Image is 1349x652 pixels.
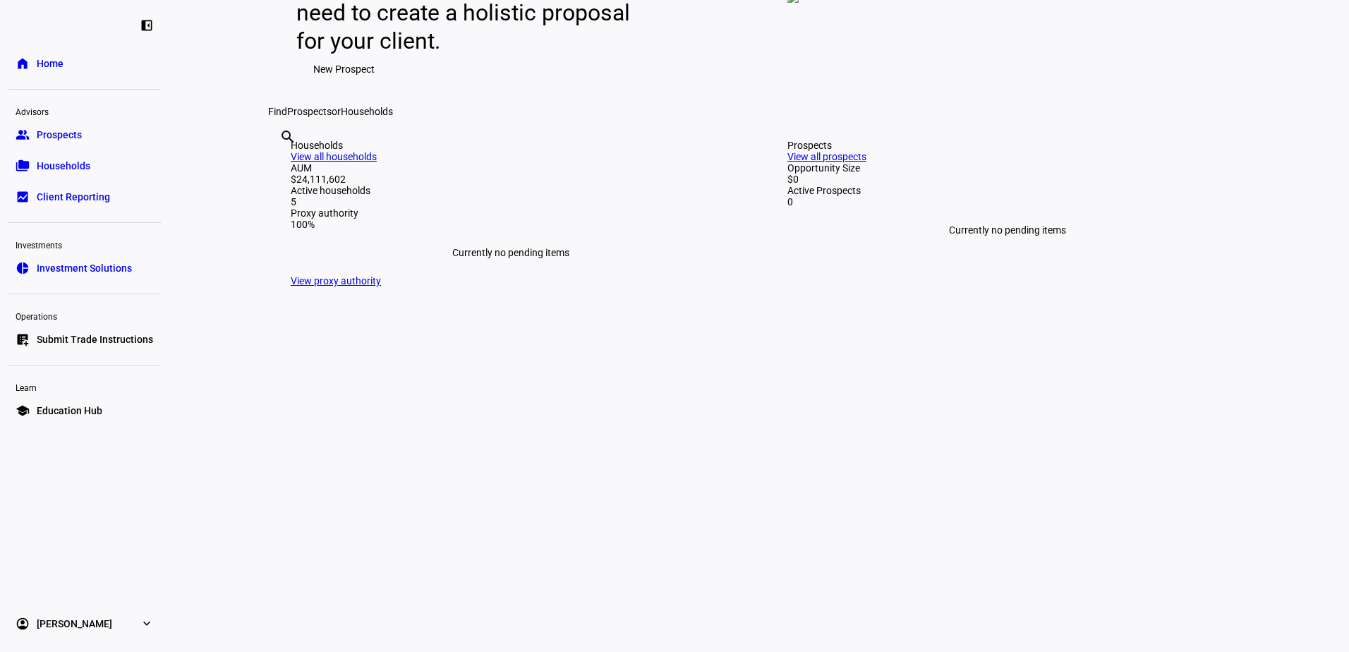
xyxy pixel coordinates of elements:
span: Investment Solutions [37,261,132,275]
div: Investments [8,234,161,254]
a: View proxy authority [291,275,381,286]
span: Education Hub [37,404,102,418]
mat-icon: search [279,128,296,145]
div: Active Prospects [787,185,1228,196]
span: Home [37,56,63,71]
eth-mat-symbol: account_circle [16,617,30,631]
div: 0 [787,196,1228,207]
span: New Prospect [313,55,375,83]
div: Currently no pending items [291,230,731,275]
div: Operations [8,306,161,325]
div: $0 [787,174,1228,185]
a: View all households [291,151,377,162]
div: 5 [291,196,731,207]
a: groupProspects [8,121,161,149]
div: AUM [291,162,731,174]
span: Prospects [287,106,332,117]
eth-mat-symbol: pie_chart [16,261,30,275]
a: pie_chartInvestment Solutions [8,254,161,282]
div: Proxy authority [291,207,731,219]
div: 100% [291,219,731,230]
eth-mat-symbol: bid_landscape [16,190,30,204]
div: Currently no pending items [787,207,1228,253]
a: folder_copyHouseholds [8,152,161,180]
div: Households [291,140,731,151]
eth-mat-symbol: school [16,404,30,418]
span: Prospects [37,128,82,142]
span: Households [341,106,393,117]
eth-mat-symbol: expand_more [140,617,154,631]
div: Advisors [8,101,161,121]
eth-mat-symbol: group [16,128,30,142]
div: Opportunity Size [787,162,1228,174]
span: [PERSON_NAME] [37,617,112,631]
eth-mat-symbol: list_alt_add [16,332,30,346]
span: Submit Trade Instructions [37,332,153,346]
button: New Prospect [296,55,392,83]
input: Enter name of prospect or household [279,147,282,164]
a: View all prospects [787,151,866,162]
a: bid_landscapeClient Reporting [8,183,161,211]
span: Households [37,159,90,173]
a: homeHome [8,49,161,78]
eth-mat-symbol: folder_copy [16,159,30,173]
span: Client Reporting [37,190,110,204]
eth-mat-symbol: home [16,56,30,71]
eth-mat-symbol: left_panel_close [140,18,154,32]
div: Learn [8,377,161,397]
div: $24,111,602 [291,174,731,185]
div: Prospects [787,140,1228,151]
div: Active households [291,185,731,196]
div: Find or [268,106,1250,117]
